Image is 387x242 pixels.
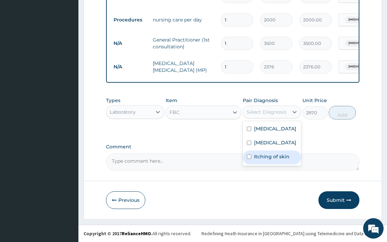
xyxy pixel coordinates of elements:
[254,153,289,160] label: Itching of skin
[149,13,218,27] td: nursing care per day
[110,37,149,50] td: N/A
[166,97,177,104] label: Item
[106,191,145,209] button: Previous
[110,14,149,26] td: Procedures
[149,57,218,77] td: [MEDICAL_DATA] [MEDICAL_DATA] (MP)
[122,230,151,237] a: RelianceHMO
[302,97,327,104] label: Unit Price
[106,144,359,150] label: Comment
[35,38,115,47] div: Chat with us now
[329,106,356,119] button: Add
[254,125,296,132] label: [MEDICAL_DATA]
[149,33,218,53] td: General Practitioner (1st consultation)
[169,109,180,116] div: FBC
[345,63,377,70] span: [MEDICAL_DATA]
[202,230,382,237] div: Redefining Heath Insurance in [GEOGRAPHIC_DATA] using Telemedicine and Data Science!
[78,225,387,242] footer: All rights reserved.
[3,166,130,190] textarea: Type your message and hit 'Enter'
[110,61,149,73] td: N/A
[13,34,28,51] img: d_794563401_company_1708531726252_794563401
[84,230,152,237] strong: Copyright © 2017 .
[345,40,377,47] span: [MEDICAL_DATA]
[254,139,296,146] label: [MEDICAL_DATA]
[40,76,94,144] span: We're online!
[110,109,136,115] div: Laboratory
[243,97,278,104] label: Pair Diagnosis
[345,16,377,23] span: [MEDICAL_DATA]
[112,3,128,20] div: Minimize live chat window
[318,191,359,209] button: Submit
[247,109,286,115] div: Select Diagnosis
[106,98,120,103] label: Types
